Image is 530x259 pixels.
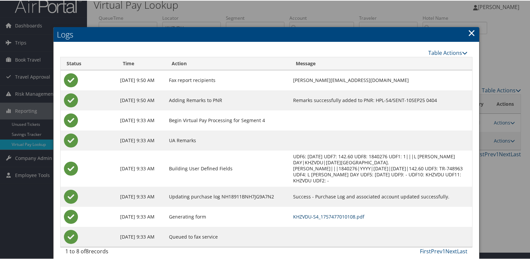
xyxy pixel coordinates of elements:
[117,226,166,246] td: [DATE] 9:33 AM
[65,247,158,258] div: 1 to 8 of records
[117,186,166,206] td: [DATE] 9:33 AM
[166,206,290,226] td: Generating form
[117,90,166,110] td: [DATE] 9:50 AM
[420,247,431,254] a: First
[166,226,290,246] td: Queued to fax service
[117,70,166,90] td: [DATE] 9:50 AM
[290,57,472,70] th: Message: activate to sort column ascending
[290,150,472,186] td: UDF6: [DATE] UDF7: 142.60 UDF8: 1840276 UDF1: 1|||L [PERSON_NAME] DAY|KHZVDU|[DATE][GEOGRAPHIC_DA...
[166,70,290,90] td: Fax report recipients
[457,247,467,254] a: Last
[290,70,472,90] td: [PERSON_NAME][EMAIL_ADDRESS][DOMAIN_NAME]
[117,130,166,150] td: [DATE] 9:33 AM
[117,206,166,226] td: [DATE] 9:33 AM
[166,130,290,150] td: UA Remarks
[290,186,472,206] td: Success - Purchase Log and associated account updated successfully.
[54,26,479,41] h2: Logs
[166,150,290,186] td: Building User Defined Fields
[445,247,457,254] a: Next
[431,247,442,254] a: Prev
[293,213,364,219] a: KHZVDU-S4_1757477010108.pdf
[166,57,290,70] th: Action: activate to sort column ascending
[61,57,117,70] th: Status: activate to sort column ascending
[166,186,290,206] td: Updating purchase log NH18911BNH7JG9A7N2
[117,110,166,130] td: [DATE] 9:33 AM
[290,90,472,110] td: Remarks successfully added to PNR: HPL-S4/SENT-10SEP25 0404
[117,57,166,70] th: Time: activate to sort column ascending
[442,247,445,254] a: 1
[166,110,290,130] td: Begin Virtual Pay Processing for Segment 4
[86,247,89,254] span: 8
[166,90,290,110] td: Adding Remarks to PNR
[428,49,467,56] a: Table Actions
[117,150,166,186] td: [DATE] 9:33 AM
[468,25,475,39] a: Close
